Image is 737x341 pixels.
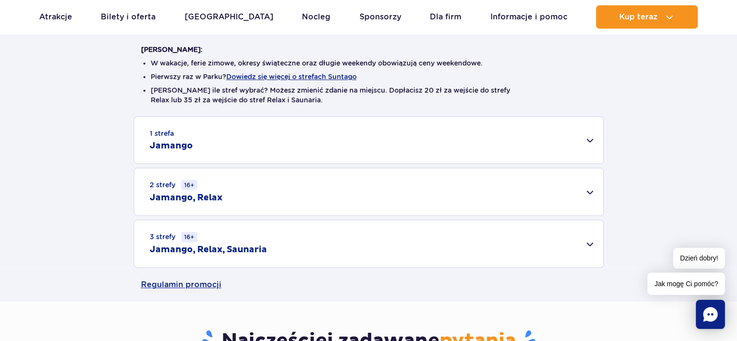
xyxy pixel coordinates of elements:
[151,72,587,81] li: Pierwszy raz w Parku?
[302,5,330,29] a: Nocleg
[696,300,725,329] div: Chat
[150,140,193,152] h2: Jamango
[141,268,596,302] a: Regulamin promocji
[226,73,357,81] button: Dowiedz się więcej o strefach Suntago
[151,58,587,68] li: W wakacje, ferie zimowe, okresy świąteczne oraz długie weekendy obowiązują ceny weekendowe.
[101,5,156,29] a: Bilety i oferta
[619,13,658,21] span: Kup teraz
[185,5,273,29] a: [GEOGRAPHIC_DATA]
[430,5,461,29] a: Dla firm
[150,180,197,190] small: 2 strefy
[360,5,401,29] a: Sponsorzy
[596,5,698,29] button: Kup teraz
[150,192,222,204] h2: Jamango, Relax
[673,248,725,269] span: Dzień dobry!
[647,273,725,295] span: Jak mogę Ci pomóc?
[151,85,587,105] li: [PERSON_NAME] ile stref wybrać? Możesz zmienić zdanie na miejscu. Dopłacisz 20 zł za wejście do s...
[181,180,197,190] small: 16+
[141,46,203,53] strong: [PERSON_NAME]:
[490,5,567,29] a: Informacje i pomoc
[150,232,197,242] small: 3 strefy
[150,129,174,138] small: 1 strefa
[181,232,197,242] small: 16+
[39,5,72,29] a: Atrakcje
[150,244,267,256] h2: Jamango, Relax, Saunaria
